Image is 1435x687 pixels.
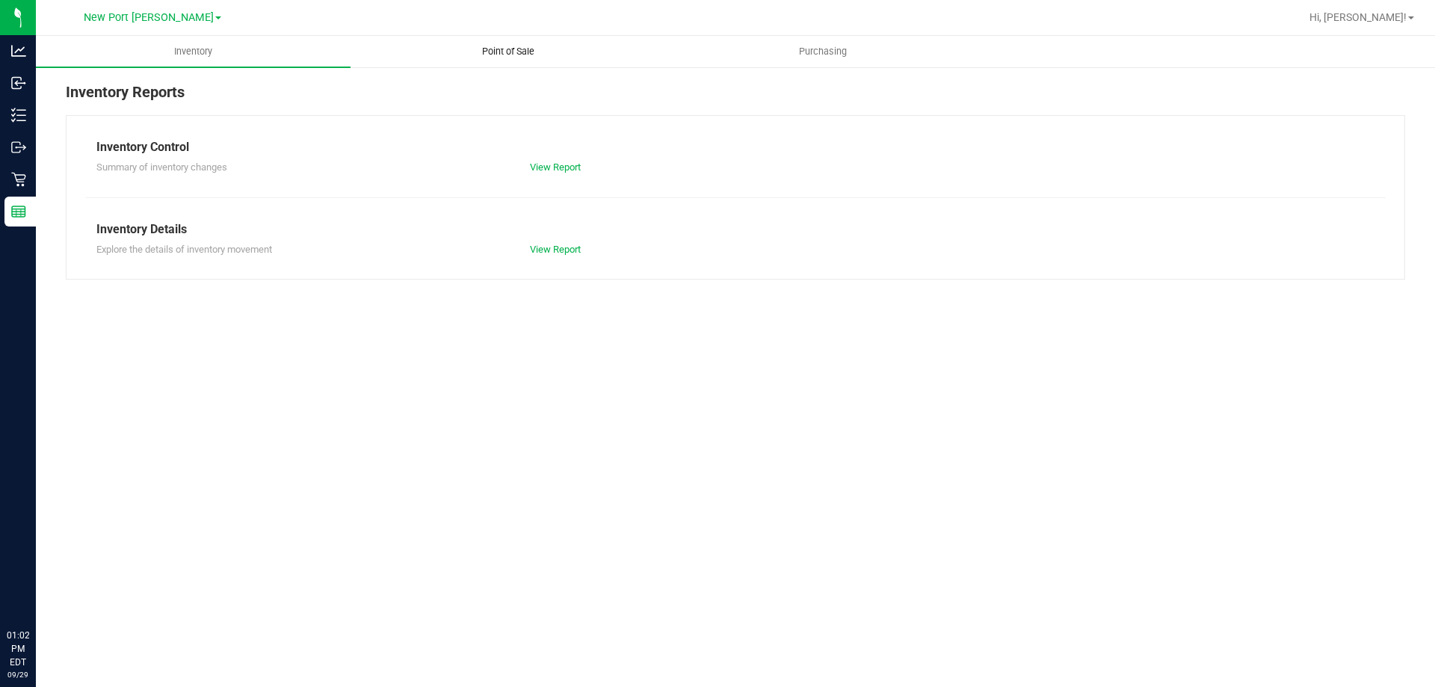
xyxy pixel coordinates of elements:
[7,629,29,669] p: 01:02 PM EDT
[462,45,555,58] span: Point of Sale
[779,45,867,58] span: Purchasing
[351,36,665,67] a: Point of Sale
[530,161,581,173] a: View Report
[11,172,26,187] inline-svg: Retail
[11,140,26,155] inline-svg: Outbound
[96,221,1374,238] div: Inventory Details
[66,81,1405,115] div: Inventory Reports
[96,161,227,173] span: Summary of inventory changes
[154,45,232,58] span: Inventory
[36,36,351,67] a: Inventory
[11,108,26,123] inline-svg: Inventory
[11,43,26,58] inline-svg: Analytics
[11,76,26,90] inline-svg: Inbound
[7,669,29,680] p: 09/29
[84,11,214,24] span: New Port [PERSON_NAME]
[96,138,1374,156] div: Inventory Control
[665,36,980,67] a: Purchasing
[96,244,272,255] span: Explore the details of inventory movement
[1309,11,1407,23] span: Hi, [PERSON_NAME]!
[530,244,581,255] a: View Report
[11,204,26,219] inline-svg: Reports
